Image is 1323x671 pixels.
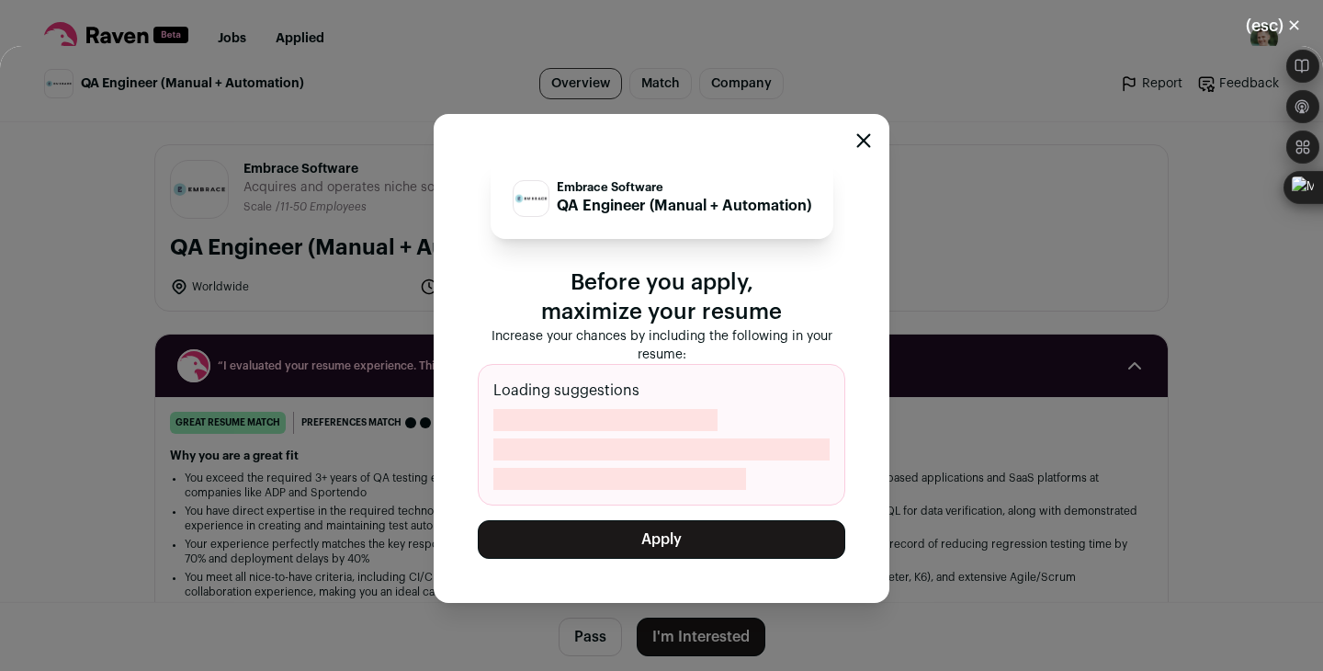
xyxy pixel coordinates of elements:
button: Close modal [1224,6,1323,46]
button: Close modal [856,133,871,148]
p: Increase your chances by including the following in your resume: [478,327,845,364]
button: Apply [478,520,845,559]
p: Embrace Software [557,180,811,195]
img: f60f3cdad6fd8f6718a6cf4480f05a5e77366db1ab51f6bd88df1195e54ec06b.jpg [514,193,548,203]
p: Before you apply, maximize your resume [478,268,845,327]
p: QA Engineer (Manual + Automation) [557,195,811,217]
div: Loading suggestions [478,364,845,506]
